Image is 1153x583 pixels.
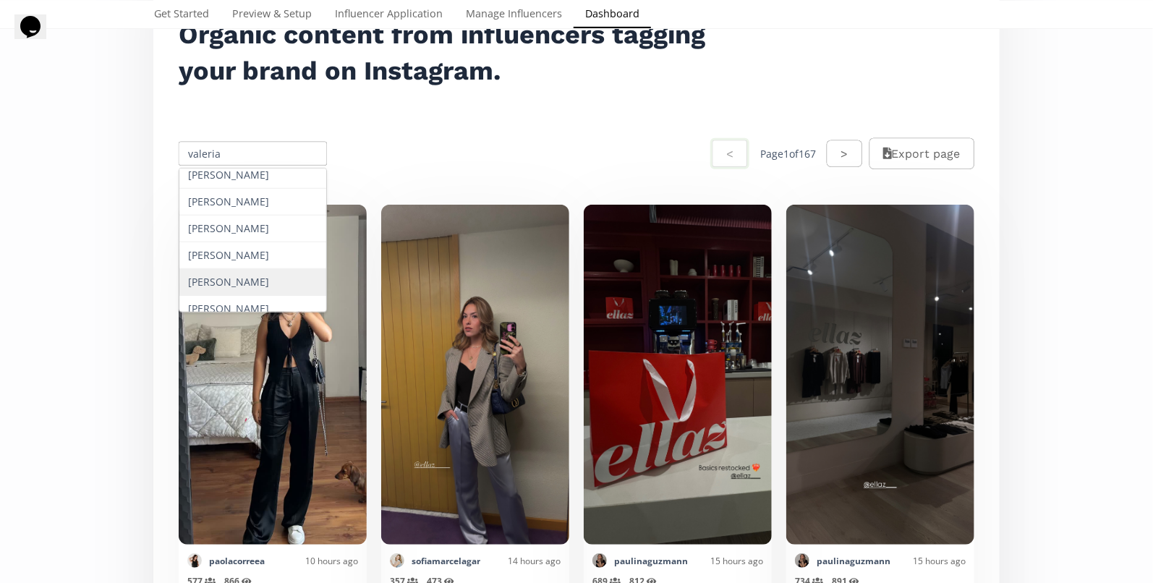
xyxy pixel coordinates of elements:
a: paolacorreea [209,555,265,567]
div: 10 hours ago [265,555,358,567]
a: paulinaguzmann [817,555,890,567]
button: Export page [869,138,974,169]
a: sofiamarcelagar [412,555,480,567]
h2: Organic content from influencers tagging your brand on Instagram. [179,17,724,89]
div: [PERSON_NAME] [179,162,326,189]
input: All influencers [176,140,329,168]
iframe: chat widget [14,14,61,58]
div: [PERSON_NAME] [179,216,326,242]
div: [PERSON_NAME] [179,296,326,322]
div: [PERSON_NAME] [179,242,326,269]
a: paulinaguzmann [614,555,688,567]
img: 501929048_18503865886038613_9055071455387863222_n.jpg [390,553,404,568]
div: [PERSON_NAME] [179,269,326,296]
img: 515813510_18513491446061544_1011768810046494859_n.jpg [187,553,202,568]
img: 439574769_1112574133119647_1757103124656053761_n.jpg [592,553,607,568]
button: < [710,138,749,169]
div: Page 1 of 167 [760,147,816,161]
button: > [827,140,861,167]
div: 14 hours ago [480,555,561,567]
div: 15 hours ago [890,555,966,567]
div: 15 hours ago [688,555,763,567]
div: [PERSON_NAME] [179,189,326,216]
img: 439574769_1112574133119647_1757103124656053761_n.jpg [795,553,809,568]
